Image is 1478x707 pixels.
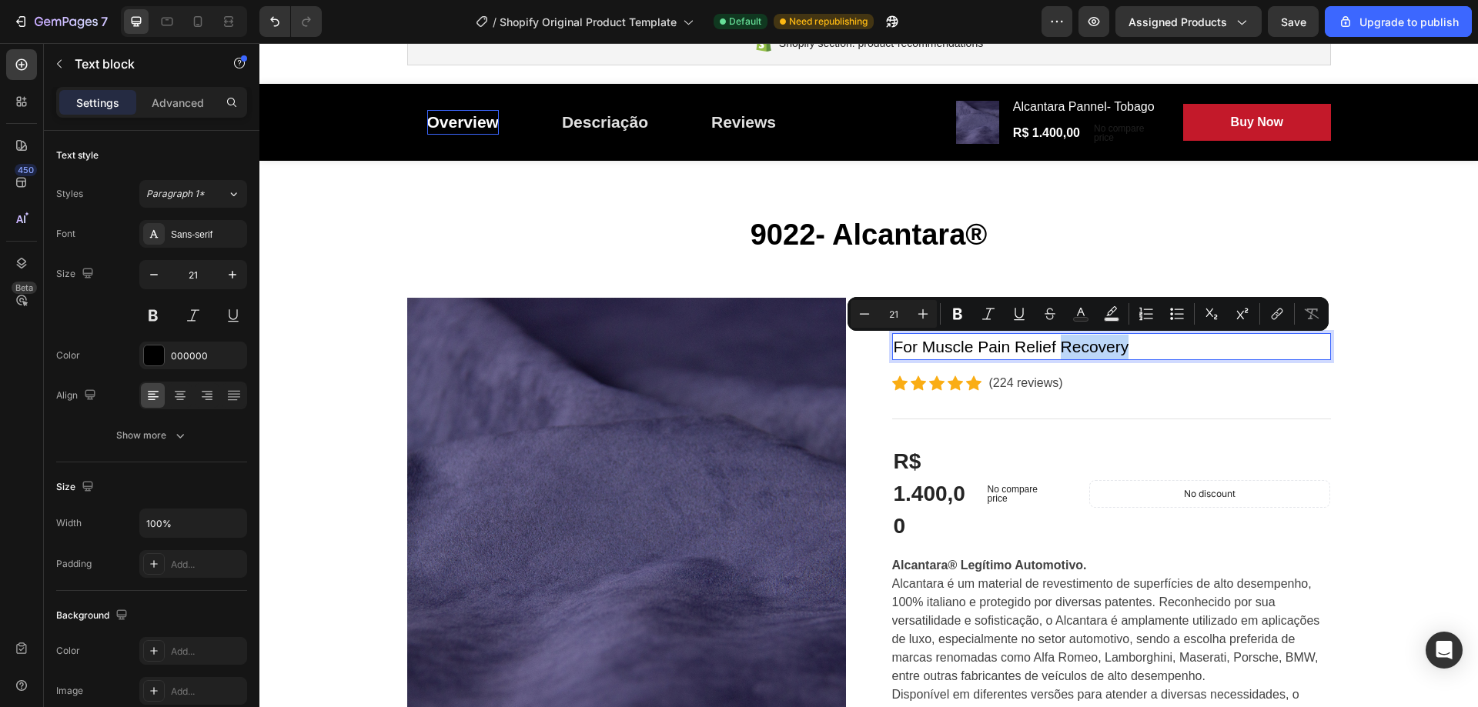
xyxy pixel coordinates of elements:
div: Color [56,644,80,658]
a: Rich Text Editor. Editing area: main [148,58,259,101]
span: Default [729,15,761,28]
div: Size [56,477,97,498]
div: Add... [171,558,243,572]
div: Upgrade to publish [1338,14,1459,30]
div: Show more [116,428,188,443]
button: Show more [56,422,247,449]
button: Save [1268,6,1319,37]
div: Color [56,348,80,362]
div: Open Intercom Messenger [1426,632,1463,669]
input: Auto [140,509,246,537]
div: Add... [171,685,243,699]
div: Align [56,385,99,406]
iframe: Design area [259,43,1478,707]
div: 000000 [171,349,243,363]
button: Upgrade to publish [1325,6,1472,37]
div: Beta [12,282,37,294]
button: Paragraph 1* [139,180,247,208]
p: Text block [75,55,206,73]
div: Rich Text Editor. Editing area: main [633,290,1072,318]
p: For Muscle Pain Relief Recovery [634,292,1070,316]
span: Save [1281,15,1306,28]
div: Background [56,605,131,626]
span: Shopify Original Product Template [500,14,677,30]
div: Rich Text Editor. Editing area: main [168,67,239,92]
h2: Rich Text Editor. Editing area: main [148,173,1072,212]
div: Text style [56,148,99,162]
span: / [493,14,497,30]
h2: Alcantara Pannel- Tobago [752,53,899,75]
div: R$ 1.400,00 [633,401,716,501]
button: 7 [6,6,115,37]
a: Rich Text Editor. Editing area: main [283,58,409,101]
div: Padding [56,557,92,571]
div: Add... [171,645,243,659]
p: 9022- Alcantara® [149,175,1070,210]
p: No compare price [728,442,799,460]
p: Descriação [303,67,389,92]
a: Reviews [432,58,537,101]
div: Image [56,684,83,698]
div: Reviews [452,67,517,92]
div: Width [56,516,82,530]
div: Rich Text Editor. Editing area: main [303,67,389,92]
div: 450 [15,164,37,176]
p: No discount [925,444,976,458]
div: R$ 1.400,00 [752,79,822,101]
p: Advanced [152,95,204,111]
span: Paragraph 1* [146,187,205,201]
p: Overview [168,67,239,92]
div: Styles [56,187,83,201]
p: No compare price [834,81,893,99]
p: Settings [76,95,119,111]
p: 7 [101,12,108,31]
span: Need republishing [789,15,868,28]
p: (224 reviews) [730,331,804,349]
button: Buy Now [924,61,1071,98]
div: Size [56,264,97,285]
span: Assigned Products [1129,14,1227,30]
button: Assigned Products [1115,6,1262,37]
div: Font [56,227,75,241]
div: Buy Now [971,70,1024,88]
div: Editor contextual toolbar [848,297,1329,331]
strong: Alcantara® Legítimo Automotivo. [633,515,828,529]
h2: Alcantara Pannel- Tobago [633,255,1072,290]
div: Sans-serif [171,228,243,242]
div: Undo/Redo [259,6,322,37]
